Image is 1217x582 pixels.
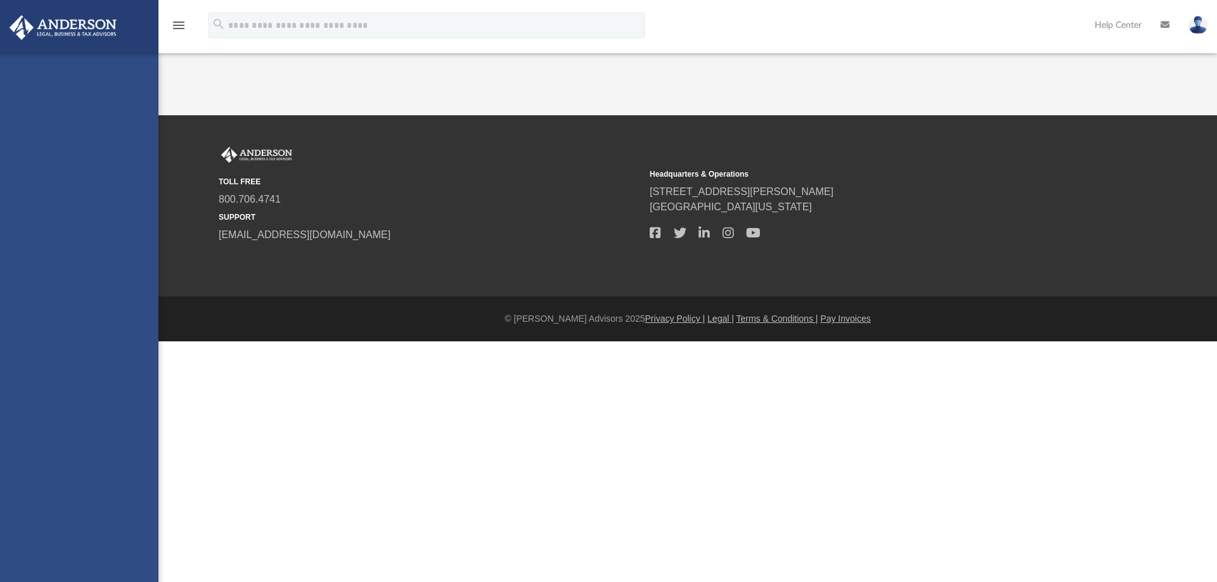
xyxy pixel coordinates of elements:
img: User Pic [1188,16,1207,34]
small: Headquarters & Operations [650,168,1072,180]
img: Anderson Advisors Platinum Portal [6,15,120,40]
i: search [212,17,226,31]
small: SUPPORT [219,212,641,223]
a: [STREET_ADDRESS][PERSON_NAME] [650,186,834,197]
a: [EMAIL_ADDRESS][DOMAIN_NAME] [219,229,390,240]
i: menu [171,18,186,33]
a: Privacy Policy | [645,313,705,324]
img: Anderson Advisors Platinum Portal [219,147,295,163]
a: 800.706.4741 [219,194,281,205]
a: [GEOGRAPHIC_DATA][US_STATE] [650,201,812,212]
small: TOLL FREE [219,176,641,187]
div: © [PERSON_NAME] Advisors 2025 [158,312,1217,326]
a: Terms & Conditions | [737,313,818,324]
a: Legal | [707,313,734,324]
a: Pay Invoices [820,313,870,324]
a: menu [171,24,186,33]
